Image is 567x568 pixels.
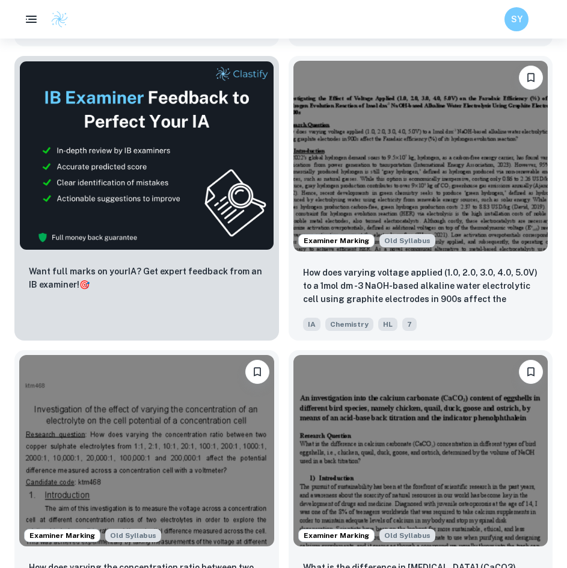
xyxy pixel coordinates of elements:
img: Chemistry IA example thumbnail: What is the difference in calcium carbon [293,355,548,546]
img: Thumbnail [19,61,274,250]
button: Bookmark [519,360,543,384]
img: Chemistry IA example thumbnail: How does varying the concentration rati [19,355,274,546]
span: Examiner Marking [299,235,374,246]
span: HL [378,318,397,331]
div: Starting from the May 2025 session, the Chemistry IA requirements have changed. It's OK to refer ... [379,529,435,542]
div: Starting from the May 2025 session, the Chemistry IA requirements have changed. It's OK to refer ... [105,529,161,542]
h6: SY [510,13,524,26]
button: Bookmark [245,360,269,384]
button: SY [504,7,529,31]
span: 7 [402,318,417,331]
div: Starting from the May 2025 session, the Chemistry IA requirements have changed. It's OK to refer ... [379,234,435,247]
span: Chemistry [325,318,373,331]
p: Want full marks on your IA ? Get expert feedback from an IB examiner! [29,265,265,291]
span: Old Syllabus [105,529,161,542]
span: 🎯 [79,280,90,289]
span: IA [303,318,320,331]
span: Old Syllabus [379,529,435,542]
a: Clastify logo [43,10,69,28]
button: Bookmark [519,66,543,90]
a: Examiner MarkingStarting from the May 2025 session, the Chemistry IA requirements have changed. I... [289,56,553,341]
a: ThumbnailWant full marks on yourIA? Get expert feedback from an IB examiner! [14,56,279,341]
img: Clastify logo [51,10,69,28]
img: Chemistry IA example thumbnail: How does varying voltage applied (1.0, 2 [293,61,548,252]
span: Examiner Marking [25,530,100,541]
span: Examiner Marking [299,530,374,541]
p: How does varying voltage applied (1.0, 2.0, 3.0, 4.0, 5.0V) to a 1mol dm -3 NaOH-based alkaline w... [303,266,539,307]
span: Old Syllabus [379,234,435,247]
